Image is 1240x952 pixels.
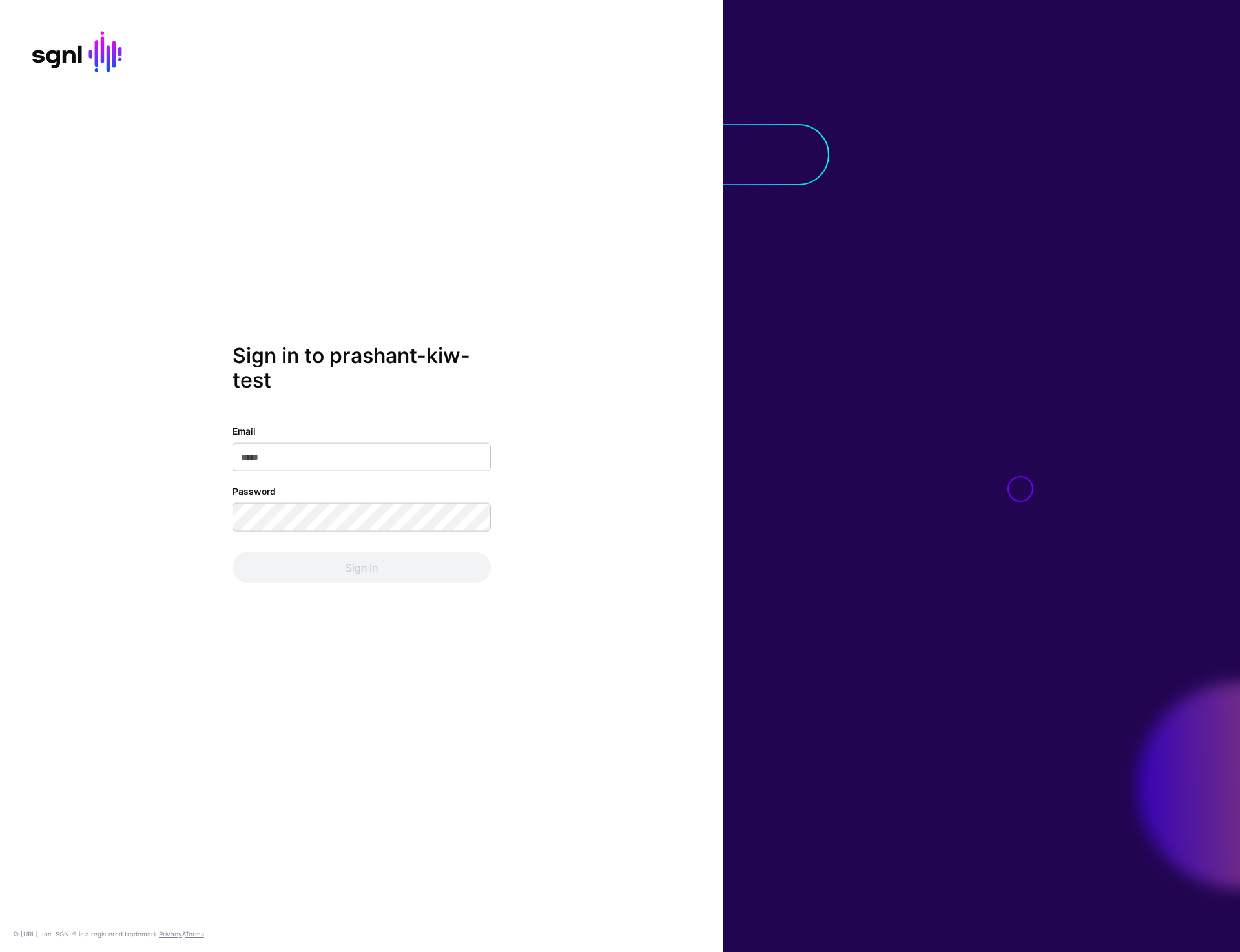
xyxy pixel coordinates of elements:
[232,424,256,437] label: Email
[232,484,276,497] label: Password
[232,344,491,393] h2: Sign in to prashant-kiw-test
[159,930,182,938] a: Privacy
[185,930,204,938] a: Terms
[13,929,204,939] div: © [URL], Inc. SGNL® is a registered trademark. &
